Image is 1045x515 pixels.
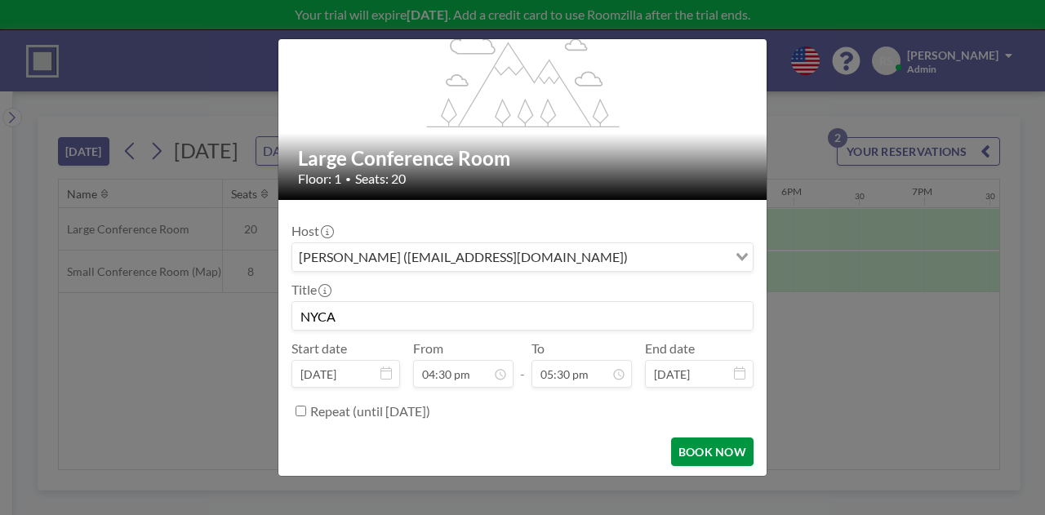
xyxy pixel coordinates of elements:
[355,171,406,187] span: Seats: 20
[310,403,430,420] label: Repeat (until [DATE])
[520,346,525,382] span: -
[633,246,726,268] input: Search for option
[291,340,347,357] label: Start date
[291,223,332,239] label: Host
[427,29,620,127] g: flex-grow: 1.2;
[298,171,341,187] span: Floor: 1
[413,340,443,357] label: From
[292,302,753,330] input: Rafi's reservation
[291,282,330,298] label: Title
[296,246,631,268] span: [PERSON_NAME] ([EMAIL_ADDRESS][DOMAIN_NAME])
[671,437,754,466] button: BOOK NOW
[292,243,753,271] div: Search for option
[298,146,749,171] h2: Large Conference Room
[531,340,545,357] label: To
[645,340,695,357] label: End date
[345,173,351,185] span: •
